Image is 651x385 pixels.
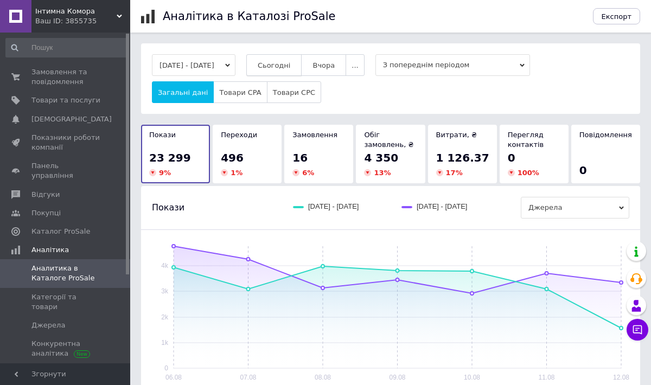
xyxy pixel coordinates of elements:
[31,227,90,236] span: Каталог ProSale
[389,374,405,381] text: 09.08
[149,131,176,139] span: Покази
[31,264,100,283] span: Аналитика в Каталоге ProSale
[312,61,335,69] span: Вчора
[352,61,358,69] span: ...
[31,95,100,105] span: Товари та послуги
[31,190,60,200] span: Відгуки
[602,12,632,21] span: Експорт
[464,374,480,381] text: 10.08
[31,67,100,87] span: Замовлення та повідомлення
[593,8,641,24] button: Експорт
[364,151,398,164] span: 4 350
[508,151,515,164] span: 0
[375,54,530,76] span: З попереднім періодом
[165,374,182,381] text: 06.08
[31,320,65,330] span: Джерела
[267,81,321,103] button: Товари CPC
[258,61,291,69] span: Сьогодні
[35,7,117,16] span: Інтимна Комора
[31,114,112,124] span: [DEMOGRAPHIC_DATA]
[436,131,477,139] span: Витрати, ₴
[613,374,629,381] text: 12.08
[152,54,235,76] button: [DATE] - [DATE]
[219,88,261,97] span: Товари CPA
[521,197,629,219] span: Джерела
[446,169,463,177] span: 17 %
[213,81,267,103] button: Товари CPA
[161,339,169,347] text: 1k
[159,169,171,177] span: 9 %
[292,151,308,164] span: 16
[579,164,587,177] span: 0
[246,54,302,76] button: Сьогодні
[164,364,168,372] text: 0
[31,245,69,255] span: Аналітика
[161,287,169,295] text: 3k
[346,54,364,76] button: ...
[231,169,242,177] span: 1 %
[31,208,61,218] span: Покупці
[35,16,130,26] div: Ваш ID: 3855735
[538,374,554,381] text: 11.08
[163,10,335,23] h1: Аналітика в Каталозі ProSale
[364,131,413,149] span: Обіг замовлень, ₴
[292,131,337,139] span: Замовлення
[31,292,100,312] span: Категорії та товари
[436,151,489,164] span: 1 126.37
[273,88,315,97] span: Товари CPC
[31,339,100,358] span: Конкурентна аналітика
[152,202,184,214] span: Покази
[315,374,331,381] text: 08.08
[221,131,257,139] span: Переходи
[508,131,544,149] span: Перегляд контактів
[301,54,346,76] button: Вчора
[158,88,208,97] span: Загальні дані
[302,169,314,177] span: 6 %
[221,151,244,164] span: 496
[374,169,391,177] span: 13 %
[627,319,648,341] button: Чат з покупцем
[152,81,214,103] button: Загальні дані
[31,133,100,152] span: Показники роботи компанії
[149,151,191,164] span: 23 299
[161,313,169,321] text: 2k
[161,262,169,269] text: 4k
[579,131,632,139] span: Повідомлення
[518,169,539,177] span: 100 %
[240,374,256,381] text: 07.08
[31,161,100,181] span: Панель управління
[5,38,128,57] input: Пошук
